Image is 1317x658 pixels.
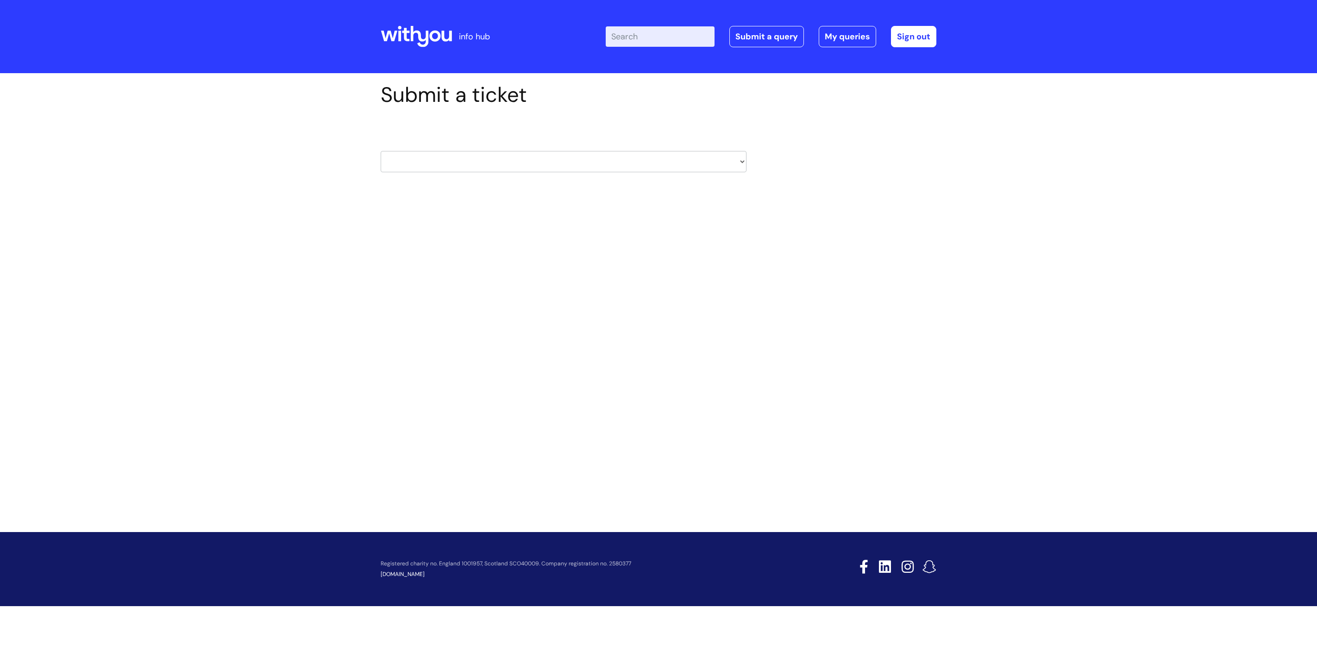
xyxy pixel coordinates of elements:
a: [DOMAIN_NAME] [381,570,425,578]
div: | - [606,26,936,47]
input: Search [606,26,715,47]
p: info hub [459,29,490,44]
a: My queries [819,26,876,47]
a: Sign out [891,26,936,47]
h1: Submit a ticket [381,82,746,107]
p: Registered charity no. England 1001957, Scotland SCO40009. Company registration no. 2580377 [381,561,794,567]
a: Submit a query [729,26,804,47]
